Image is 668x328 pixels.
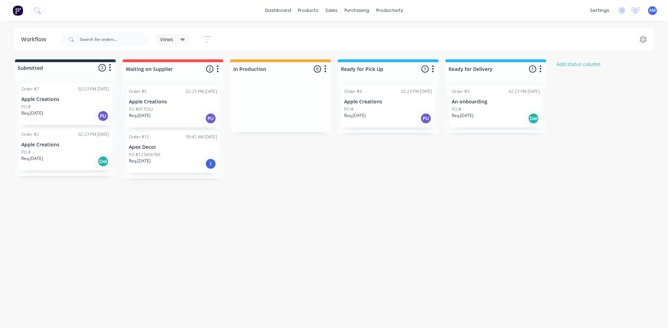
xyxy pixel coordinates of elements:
div: PU [205,113,216,124]
div: Del [97,156,109,167]
p: Req. [DATE] [21,110,43,116]
p: Apple Creations [344,99,432,105]
div: Workflow [21,35,50,44]
div: Order #402:23 PM [DATE]Apple CreationsPO #Req.[DATE]PU [341,86,435,127]
p: Req. [DATE] [129,112,151,119]
div: Order #7 [21,86,39,92]
div: PU [420,113,431,124]
div: Order #502:23 PM [DATE]Apple CreationsPO #917OIUReq.[DATE]PU [126,86,220,127]
p: PO # [21,104,31,110]
p: Apple Creations [21,142,109,148]
div: Order #4 [344,88,362,95]
div: 09:41 AM [DATE] [186,134,217,140]
p: PO #917OIU [129,106,153,112]
p: Req. [DATE] [344,112,366,119]
a: dashboard [262,5,295,16]
p: PO # [21,149,31,155]
p: Req. [DATE] [21,155,43,162]
div: Order #702:23 PM [DATE]Apple CreationsPO #Req.[DATE]PU [19,83,112,125]
p: Apple Creations [21,96,109,102]
img: Factory [13,5,23,16]
p: PO #123456789 [129,152,160,158]
span: Views [160,36,173,43]
div: Del [528,113,539,124]
p: Apex Decor [129,144,217,150]
p: Req. [DATE] [129,158,151,164]
p: An onboarding [452,99,540,105]
div: 02:23 PM [DATE] [186,88,217,95]
div: products [295,5,322,16]
div: Order #12 [129,134,149,140]
p: Req. [DATE] [452,112,473,119]
div: 02:23 PM [DATE] [509,88,540,95]
input: Search for orders... [80,32,149,46]
span: AM [649,7,656,14]
div: Order #3 [452,88,470,95]
div: sales [322,5,341,16]
div: Order #2 [21,131,39,138]
div: 02:23 PM [DATE] [401,88,432,95]
p: PO # [452,106,461,112]
p: Apple Creations [129,99,217,105]
div: productivity [373,5,407,16]
div: Order #1209:41 AM [DATE]Apex DecorPO #123456789Req.[DATE]I [126,131,220,173]
div: PU [97,110,109,122]
div: Order #202:23 PM [DATE]Apple CreationsPO #Req.[DATE]Del [19,129,112,170]
div: purchasing [341,5,373,16]
div: 02:23 PM [DATE] [78,131,109,138]
div: Order #5 [129,88,147,95]
button: Add status column [553,59,604,69]
p: PO # [344,106,354,112]
div: I [205,158,216,169]
div: Order #302:23 PM [DATE]An onboardingPO #Req.[DATE]Del [449,86,543,127]
div: settings [587,5,613,16]
div: 02:23 PM [DATE] [78,86,109,92]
